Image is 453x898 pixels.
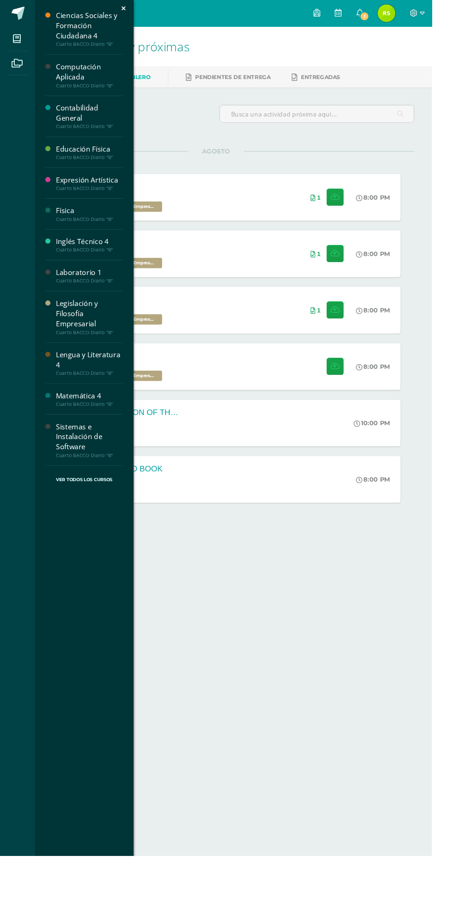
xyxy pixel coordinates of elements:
div: Cuarto BACCO Diario "B" [59,162,129,168]
a: Matemática 4Cuarto BACCO Diario "B" [59,410,129,427]
a: Sistemas e Instalación de SoftwareCuarto BACCO Diario "B" [59,442,129,481]
a: Lengua y Literatura 4Cuarto BACCO Diario "B" [59,367,129,395]
div: Cuarto BACCO Diario "B" [59,86,129,93]
div: Cuarto BACCO Diario "B" [59,43,129,49]
div: Educación Física [59,151,129,162]
div: Expresión Artística [59,183,129,194]
div: Cuarto BACCO Diario "B" [59,129,129,136]
div: Lengua y Literatura 4 [59,367,129,388]
div: Cuarto BACCO Diario "B" [59,291,129,298]
a: FísicaCuarto BACCO Diario "B" [59,216,129,233]
div: Ciencias Sociales y Formación Ciudadana 4 [59,11,129,43]
a: Ver Todos los Cursos [48,489,129,518]
div: Cuarto BACCO Diario "B" [59,345,129,352]
div: Matemática 4 [59,410,129,421]
a: Contabilidad GeneralCuarto BACCO Diario "B" [59,108,129,136]
div: Laboratorio 1 [59,281,129,291]
div: Cuarto BACCO Diario "B" [59,421,129,427]
div: Física [59,216,129,226]
div: Cuarto BACCO Diario "B" [59,259,129,265]
a: Educación FísicaCuarto BACCO Diario "B" [59,151,129,168]
a: Legislación y Filosofía EmpresarialCuarto BACCO Diario "B" [59,313,129,351]
div: Computación Aplicada [59,65,129,86]
a: Inglés Técnico 4Cuarto BACCO Diario "B" [59,248,129,265]
a: Laboratorio 1Cuarto BACCO Diario "B" [59,281,129,298]
div: Sistemas e Instalación de Software [59,442,129,474]
div: Cuarto BACCO Diario "B" [59,194,129,201]
div: Cuarto BACCO Diario "B" [59,388,129,395]
a: Computación AplicadaCuarto BACCO Diario "B" [59,65,129,92]
div: Cuarto BACCO Diario "B" [59,474,129,481]
a: Ciencias Sociales y Formación Ciudadana 4Cuarto BACCO Diario "B" [59,11,129,49]
div: Contabilidad General [59,108,129,129]
div: Inglés Técnico 4 [59,248,129,259]
div: Cuarto BACCO Diario "B" [59,226,129,233]
div: Legislación y Filosofía Empresarial [59,313,129,345]
a: Expresión ArtísticaCuarto BACCO Diario "B" [59,183,129,201]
